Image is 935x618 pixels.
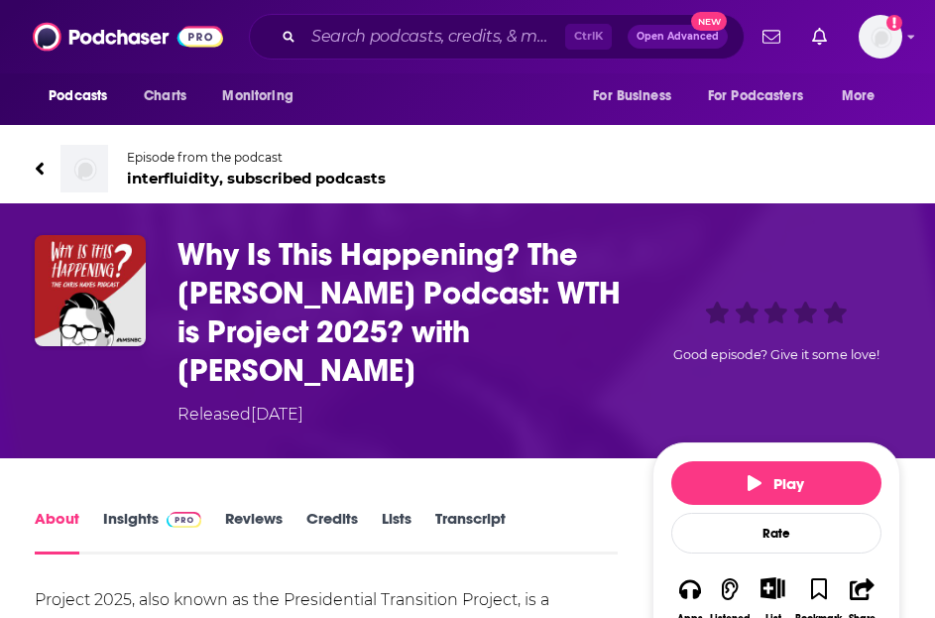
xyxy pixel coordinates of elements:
[593,82,671,110] span: For Business
[671,461,881,505] button: Play
[177,235,644,390] h1: Why Is This Happening? The Chris Hayes Podcast: WTH is Project 2025? with Thomas Zimmer
[695,77,832,115] button: open menu
[306,509,358,555] a: Credits
[131,77,198,115] a: Charts
[565,24,612,50] span: Ctrl K
[103,509,201,555] a: InsightsPodchaser Pro
[35,235,146,346] img: Why Is This Happening? The Chris Hayes Podcast: WTH is Project 2025? with Thomas Zimmer
[127,169,386,187] span: interfluidity, subscribed podcasts
[60,145,108,192] img: interfluidity, subscribed podcasts
[435,509,506,555] a: Transcript
[35,145,900,192] a: interfluidity, subscribed podcastsEpisode from the podcastinterfluidity, subscribed podcasts
[222,82,292,110] span: Monitoring
[35,77,133,115] button: open menu
[127,150,386,165] span: Episode from the podcast
[208,77,318,115] button: open menu
[382,509,411,555] a: Lists
[859,15,902,59] span: Logged in as dmessina
[859,15,902,59] img: User Profile
[303,21,565,53] input: Search podcasts, credits, & more...
[579,77,696,115] button: open menu
[859,15,902,59] button: Show profile menu
[748,474,804,493] span: Play
[249,14,745,60] div: Search podcasts, credits, & more...
[35,509,79,555] a: About
[49,82,107,110] span: Podcasts
[225,509,283,555] a: Reviews
[673,347,879,362] span: Good episode? Give it some love!
[691,12,727,31] span: New
[637,32,719,42] span: Open Advanced
[886,15,902,31] svg: Add a profile image
[177,403,303,427] div: Released [DATE]
[828,77,900,115] button: open menu
[671,513,881,554] div: Rate
[842,82,876,110] span: More
[167,512,201,528] img: Podchaser Pro
[755,20,788,54] a: Show notifications dropdown
[708,82,803,110] span: For Podcasters
[628,25,728,49] button: Open AdvancedNew
[753,577,793,599] button: Show More Button
[804,20,835,54] a: Show notifications dropdown
[144,82,186,110] span: Charts
[33,18,223,56] img: Podchaser - Follow, Share and Rate Podcasts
